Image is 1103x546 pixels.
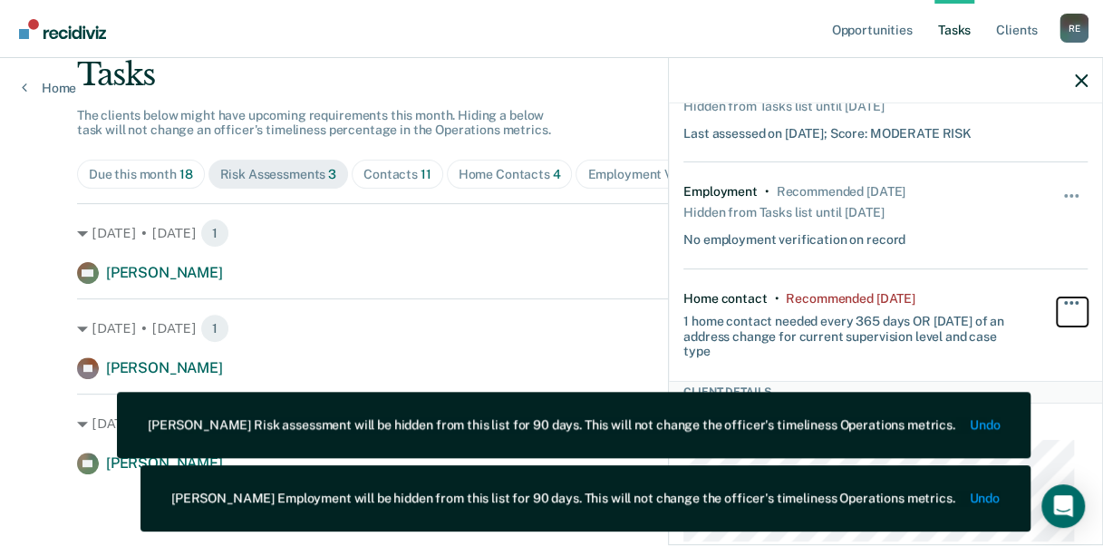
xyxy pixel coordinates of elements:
[363,167,431,182] div: Contacts
[220,167,337,182] div: Risk Assessments
[587,167,745,182] div: Employment Verification
[421,167,431,181] span: 11
[683,307,1021,359] div: 1 home contact needed every 365 days OR [DATE] of an address change for current supervision level...
[171,491,954,506] div: [PERSON_NAME] Employment will be hidden from this list for 90 days. This will not change the offi...
[179,167,193,181] span: 18
[77,56,1026,93] div: Tasks
[106,359,223,376] span: [PERSON_NAME]
[19,19,106,39] img: Recidiviz
[786,291,914,307] div: Recommended 8 days ago
[683,184,758,200] div: Employment
[774,291,779,307] div: •
[553,167,561,181] span: 4
[106,454,223,472] span: [PERSON_NAME]
[148,417,955,433] div: [PERSON_NAME] Risk assessment will be hidden from this list for 90 days. This will not change the...
[683,200,884,225] div: Hidden from Tasks list until [DATE]
[776,184,905,200] div: Recommended 8 days ago
[1041,484,1085,528] div: Open Intercom Messenger
[77,108,551,138] span: The clients below might have upcoming requirements this month. Hiding a below task will not chang...
[683,225,905,248] div: No employment verification on record
[765,184,769,200] div: •
[77,219,1026,248] div: [DATE] • [DATE]
[669,381,1102,403] div: Client Details
[683,119,972,141] div: Last assessed on [DATE]; Score: MODERATE RISK
[1059,14,1088,43] div: R E
[459,167,561,182] div: Home Contacts
[328,167,336,181] span: 3
[970,491,1000,506] button: Undo
[200,314,229,343] span: 1
[683,291,767,307] div: Home contact
[77,314,1026,343] div: [DATE] • [DATE]
[77,409,1026,438] div: [DATE] • [DATE]
[22,80,76,96] a: Home
[200,219,229,248] span: 1
[970,417,1000,433] button: Undo
[683,93,884,119] div: Hidden from Tasks list until [DATE]
[89,167,193,182] div: Due this month
[106,264,223,281] span: [PERSON_NAME]
[1059,14,1088,43] button: Profile dropdown button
